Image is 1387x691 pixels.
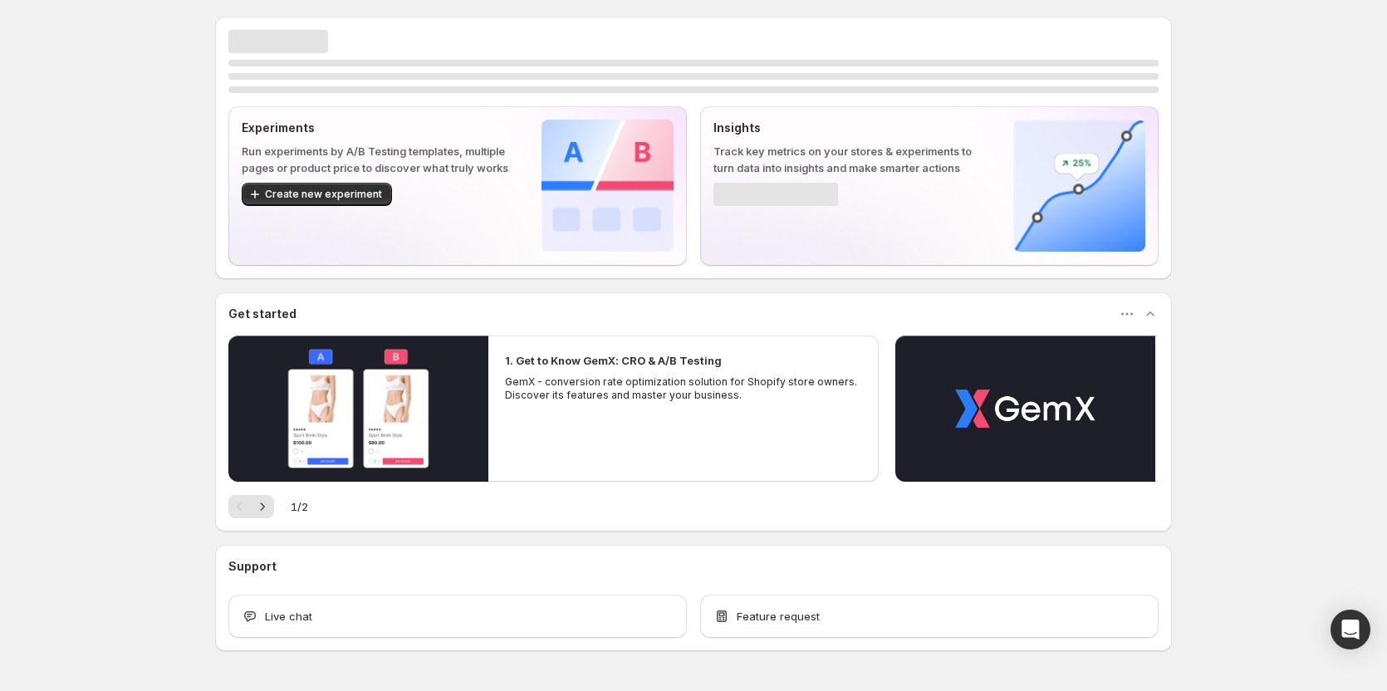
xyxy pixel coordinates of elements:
button: Create new experiment [242,183,392,206]
button: Play video [895,336,1155,482]
h3: Support [228,558,277,575]
p: Insights [713,120,987,136]
button: Play video [228,336,488,482]
p: Track key metrics on your stores & experiments to turn data into insights and make smarter actions [713,143,987,176]
span: Live chat [265,608,312,625]
p: GemX - conversion rate optimization solution for Shopify store owners. Discover its features and ... [505,375,862,402]
div: Open Intercom Messenger [1331,610,1370,649]
span: 1 / 2 [291,498,308,515]
img: Insights [1013,120,1145,252]
p: Run experiments by A/B Testing templates, multiple pages or product price to discover what truly ... [242,143,515,176]
span: Create new experiment [265,188,382,201]
nav: Pagination [228,495,274,518]
h2: 1. Get to Know GemX: CRO & A/B Testing [505,352,722,369]
span: Feature request [737,608,820,625]
p: Experiments [242,120,515,136]
img: Experiments [542,120,674,252]
h3: Get started [228,306,297,322]
button: Next [251,495,274,518]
